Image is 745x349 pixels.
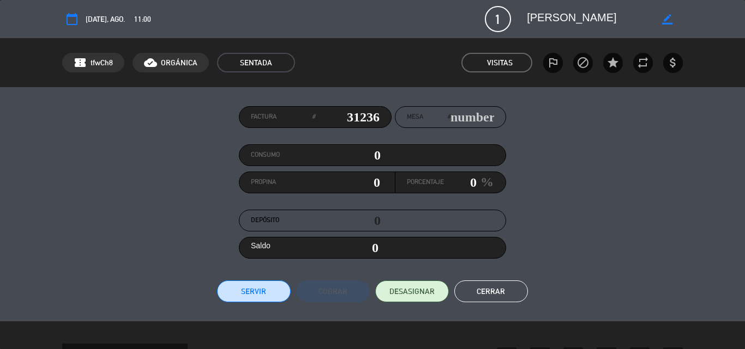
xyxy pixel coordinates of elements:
[251,215,316,226] label: Depósito
[91,57,113,69] span: tfwCh8
[454,280,528,302] button: Cerrar
[487,57,513,69] em: Visitas
[576,56,590,69] i: block
[312,112,315,123] em: #
[389,286,435,297] span: DESASIGNAR
[315,174,380,191] input: 0
[546,56,560,69] i: outlined_flag
[251,177,316,188] label: Propina
[444,174,477,191] input: 0
[606,56,620,69] i: star
[65,13,79,26] i: calendar_today
[251,240,271,252] label: Saldo
[217,53,295,72] span: SENTADA
[666,56,680,69] i: attach_money
[217,280,291,302] button: Servir
[662,14,672,25] i: border_color
[485,6,511,32] span: 1
[251,150,316,161] label: Consumo
[62,9,82,29] button: calendar_today
[477,172,494,193] em: %
[161,57,197,69] span: ORGÁNICA
[251,112,315,123] label: Factura
[144,56,157,69] i: cloud_done
[447,112,450,123] em: #
[375,280,449,302] button: DESASIGNAR
[450,109,494,125] input: number
[636,56,650,69] i: repeat
[407,112,423,123] span: Mesa
[86,13,125,26] span: [DATE], ago.
[315,109,380,125] input: 0
[74,56,87,69] span: confirmation_number
[316,147,381,163] input: 0
[134,13,151,26] span: 11:00
[296,280,370,302] button: Cobrar
[407,177,444,188] label: Porcentaje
